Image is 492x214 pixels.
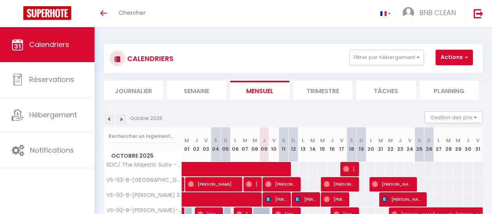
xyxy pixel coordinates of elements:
abbr: S [350,137,353,144]
abbr: M [184,137,189,144]
abbr: D [224,137,228,144]
abbr: D [291,137,295,144]
img: logout [474,9,483,18]
li: Trimestre [293,81,352,100]
span: Octobre 2025 [104,150,182,162]
span: Hébergement [29,110,77,120]
span: Chercher [119,9,145,17]
p: Octobre 2025 [130,115,163,122]
li: Mensuel [230,81,289,100]
span: [PERSON_NAME] [324,192,345,207]
button: Actions [436,50,473,65]
span: [PERSON_NAME] [372,177,412,191]
span: [PERSON_NAME] [265,177,296,191]
abbr: M [252,137,257,144]
th: 08 [250,127,259,162]
li: Planning [420,81,479,100]
th: 31 [473,127,483,162]
abbr: M [456,137,460,144]
th: 19 [356,127,366,162]
abbr: J [466,137,469,144]
span: [PERSON_NAME] [324,177,355,191]
th: 14 [308,127,318,162]
th: 11 [279,127,289,162]
li: Semaine [167,81,226,100]
span: VS-93-B-[PERSON_NAME] 3-2P/18M/52-62 · Charmant appartement aux [GEOGRAPHIC_DATA] - 2per [105,192,183,198]
abbr: L [302,137,304,144]
abbr: J [331,137,334,144]
h3: CALENDRIERS [125,50,173,67]
li: Tâches [356,81,415,100]
th: 23 [395,127,405,162]
span: VS-92-B-[PERSON_NAME]-LOS-6P/67M/96-115 · Brand New Apartment for 6ppl - near [GEOGRAPHIC_DATA] [105,207,183,213]
abbr: S [282,137,285,144]
span: [PERSON_NAME] [382,192,422,207]
th: 01 [182,127,192,162]
th: 10 [269,127,279,162]
abbr: L [370,137,372,144]
th: 09 [259,127,269,162]
button: Gestion des prix [425,111,483,123]
img: Super Booking [23,6,71,20]
th: 18 [347,127,356,162]
th: 24 [405,127,415,162]
th: 26 [424,127,434,162]
abbr: V [272,137,276,144]
input: Rechercher un logement... [109,129,177,143]
th: 16 [327,127,337,162]
abbr: M [310,137,315,144]
abbr: V [408,137,411,144]
abbr: M [243,137,247,144]
abbr: L [438,137,440,144]
th: 30 [463,127,473,162]
abbr: V [204,137,208,144]
span: [PERSON_NAME] [294,192,316,207]
img: ... [403,7,414,19]
abbr: S [418,137,421,144]
span: VS-93-B-[GEOGRAPHIC_DATA]-AGGOUNE 1-2P/17M/52-62 · Superbe Studio- [GEOGRAPHIC_DATA] - proche [GE... [105,177,183,183]
th: 20 [366,127,376,162]
abbr: J [263,137,266,144]
span: [PERSON_NAME] [265,192,287,207]
th: 17 [337,127,347,162]
abbr: M [378,137,383,144]
abbr: J [195,137,198,144]
span: BNB CLEAN [419,8,456,17]
abbr: V [340,137,343,144]
th: 04 [211,127,221,162]
span: RDC/ The Majestic Suite - [GEOGRAPHIC_DATA] [105,162,183,168]
abbr: S [214,137,217,144]
th: 12 [289,127,298,162]
span: [PERSON_NAME] [188,177,238,191]
th: 29 [453,127,463,162]
th: 13 [298,127,308,162]
li: Journalier [104,81,163,100]
abbr: L [234,137,236,144]
abbr: V [476,137,480,144]
abbr: M [388,137,393,144]
abbr: M [320,137,325,144]
span: [PERSON_NAME] [246,177,258,191]
th: 07 [240,127,250,162]
abbr: M [446,137,451,144]
th: 28 [444,127,453,162]
abbr: J [399,137,402,144]
abbr: D [359,137,363,144]
span: Réservations [29,75,74,84]
span: [PERSON_NAME] [343,162,355,176]
th: 22 [385,127,395,162]
th: 15 [318,127,327,162]
button: Filtrer par hébergement [349,50,424,65]
span: Notifications [30,145,74,155]
th: 02 [191,127,201,162]
th: 25 [415,127,424,162]
th: 21 [376,127,385,162]
th: 03 [201,127,211,162]
th: 27 [434,127,444,162]
th: 05 [221,127,230,162]
span: Calendriers [29,40,69,49]
th: 06 [230,127,240,162]
abbr: D [427,137,431,144]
